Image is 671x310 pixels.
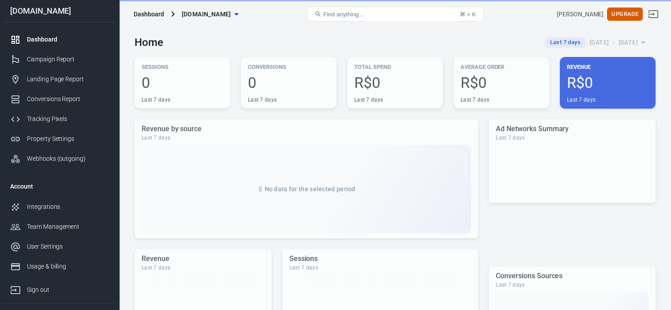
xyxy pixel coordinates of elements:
[134,10,164,19] div: Dashboard
[178,6,242,23] button: [DOMAIN_NAME]
[557,10,604,19] div: Account id: ixsDVuty
[135,36,163,49] h3: Home
[3,217,116,237] a: Team Management
[3,69,116,89] a: Landing Page Report
[27,222,109,231] div: Team Management
[27,55,109,64] div: Campaign Report
[3,30,116,49] a: Dashboard
[27,95,109,104] div: Conversions Report
[3,257,116,276] a: Usage & billing
[3,129,116,149] a: Property Settings
[323,11,364,18] span: Find anything...
[643,4,664,25] a: Sign out
[27,242,109,251] div: User Settings
[3,176,116,197] li: Account
[460,11,476,18] div: ⌘ + K
[27,285,109,295] div: Sign out
[3,49,116,69] a: Campaign Report
[307,7,484,22] button: Find anything...⌘ + K
[27,262,109,271] div: Usage & billing
[27,35,109,44] div: Dashboard
[607,8,643,21] button: Upgrade
[27,154,109,163] div: Webhooks (outgoing)
[3,237,116,257] a: User Settings
[27,202,109,212] div: Integrations
[3,149,116,169] a: Webhooks (outgoing)
[3,197,116,217] a: Integrations
[3,276,116,300] a: Sign out
[27,134,109,144] div: Property Settings
[182,9,231,20] span: supermix.site
[3,89,116,109] a: Conversions Report
[3,109,116,129] a: Tracking Pixels
[3,7,116,15] div: [DOMAIN_NAME]
[27,75,109,84] div: Landing Page Report
[27,114,109,124] div: Tracking Pixels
